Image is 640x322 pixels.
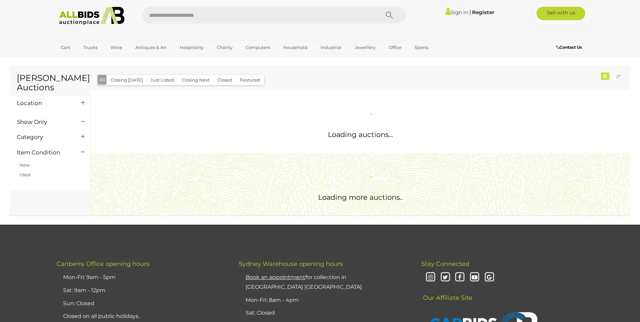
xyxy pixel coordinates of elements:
a: Antiques & Art [131,42,171,53]
button: Closing Next [178,75,214,85]
span: Canberra Office opening hours [56,260,150,268]
b: Contact Us [556,45,582,50]
a: Computers [241,42,274,53]
button: All [98,75,107,85]
a: Trucks [79,42,102,53]
button: Featured [236,75,264,85]
h4: Category [17,134,71,140]
button: Closing [DATE] [106,75,147,85]
i: Youtube [469,272,480,283]
span: Sydney Warehouse opening hours [239,260,343,268]
li: Sat: 9am - 12pm [61,284,222,297]
span: Stay Connected [421,260,469,268]
a: Cars [56,42,75,53]
img: Allbids.com.au [55,7,128,25]
u: Book an appointment [246,274,305,280]
span: Loading auctions... [328,130,393,139]
a: Charity [212,42,237,53]
a: Hospitality [175,42,208,53]
a: Sports [410,42,433,53]
a: Sign In [445,9,468,15]
a: Sell with us [537,7,585,20]
h1: [PERSON_NAME] Auctions [17,74,84,92]
a: Wine [106,42,127,53]
a: [GEOGRAPHIC_DATA] [56,53,113,64]
li: Mon-Fri: 8am - 4pm [244,294,404,307]
li: Mon-Fri: 9am - 5pm [61,271,222,284]
div: 0 [601,73,609,80]
button: Closed [213,75,236,85]
a: Contact Us [556,44,584,51]
button: Just Listed [146,75,178,85]
a: Jewellery [350,42,380,53]
i: Google [483,272,495,283]
a: Household [279,42,312,53]
a: Used [19,172,31,177]
h4: Show Only [17,119,71,125]
a: Office [384,42,406,53]
button: Search [373,7,406,24]
a: New [19,162,30,168]
span: Our Affiliate Site [421,284,472,302]
span: | [469,8,471,16]
i: Twitter [439,272,451,283]
li: Sat: Closed [244,307,404,320]
h4: Location [17,100,71,106]
li: Sun: Closed [61,297,222,310]
span: Loading more auctions.. [318,193,402,201]
i: Facebook [454,272,466,283]
h4: Item Condition [17,149,71,156]
a: Register [472,9,494,15]
i: Instagram [425,272,436,283]
a: Book an appointmentfor collection in [GEOGRAPHIC_DATA] [GEOGRAPHIC_DATA] [246,274,362,290]
a: Industrial [316,42,346,53]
